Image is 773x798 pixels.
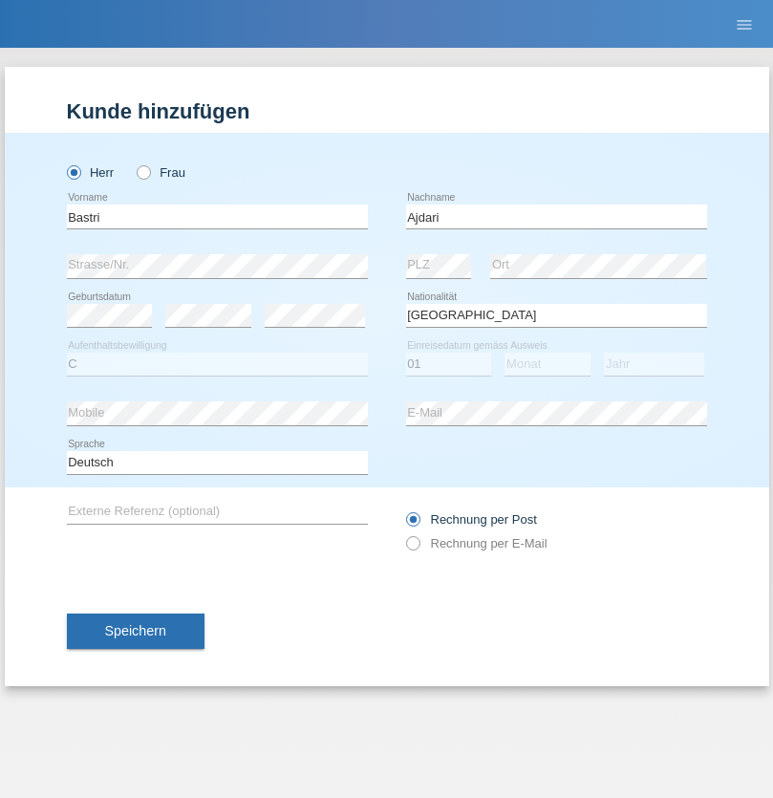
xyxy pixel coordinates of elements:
span: Speichern [105,623,166,638]
input: Rechnung per E-Mail [406,536,419,560]
input: Rechnung per Post [406,512,419,536]
label: Herr [67,165,115,180]
a: menu [725,18,763,30]
button: Speichern [67,614,204,650]
h1: Kunde hinzufügen [67,99,707,123]
label: Rechnung per E-Mail [406,536,548,550]
i: menu [735,15,754,34]
input: Frau [137,165,149,178]
label: Rechnung per Post [406,512,537,527]
label: Frau [137,165,185,180]
input: Herr [67,165,79,178]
